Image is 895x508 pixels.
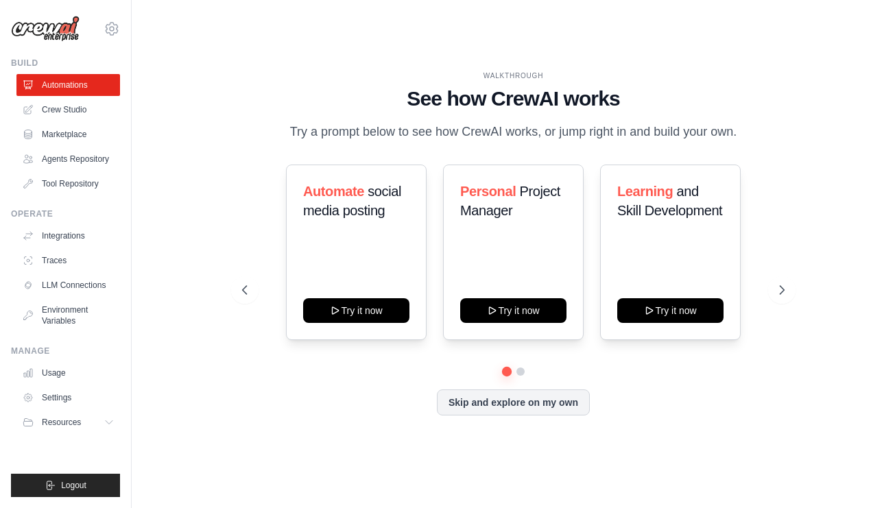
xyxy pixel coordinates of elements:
h1: See how CrewAI works [242,86,785,111]
button: Try it now [460,298,566,323]
a: Agents Repository [16,148,120,170]
div: WALKTHROUGH [242,71,785,81]
button: Try it now [617,298,724,323]
div: Operate [11,208,120,219]
img: Logo [11,16,80,42]
a: Settings [16,387,120,409]
a: Integrations [16,225,120,247]
span: Logout [61,480,86,491]
a: Tool Repository [16,173,120,195]
a: Usage [16,362,120,384]
span: Personal [460,184,516,199]
iframe: Chat Widget [826,442,895,508]
button: Try it now [303,298,409,323]
a: Marketplace [16,123,120,145]
span: social media posting [303,184,401,218]
button: Logout [11,474,120,497]
span: Resources [42,417,81,428]
a: Automations [16,74,120,96]
button: Skip and explore on my own [437,389,590,415]
button: Resources [16,411,120,433]
a: Environment Variables [16,299,120,332]
span: Project Manager [460,184,560,218]
span: Automate [303,184,364,199]
a: Traces [16,250,120,271]
p: Try a prompt below to see how CrewAI works, or jump right in and build your own. [283,122,744,142]
div: Build [11,58,120,69]
span: and Skill Development [617,184,722,218]
a: Crew Studio [16,99,120,121]
a: LLM Connections [16,274,120,296]
span: Learning [617,184,673,199]
div: Manage [11,346,120,356]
